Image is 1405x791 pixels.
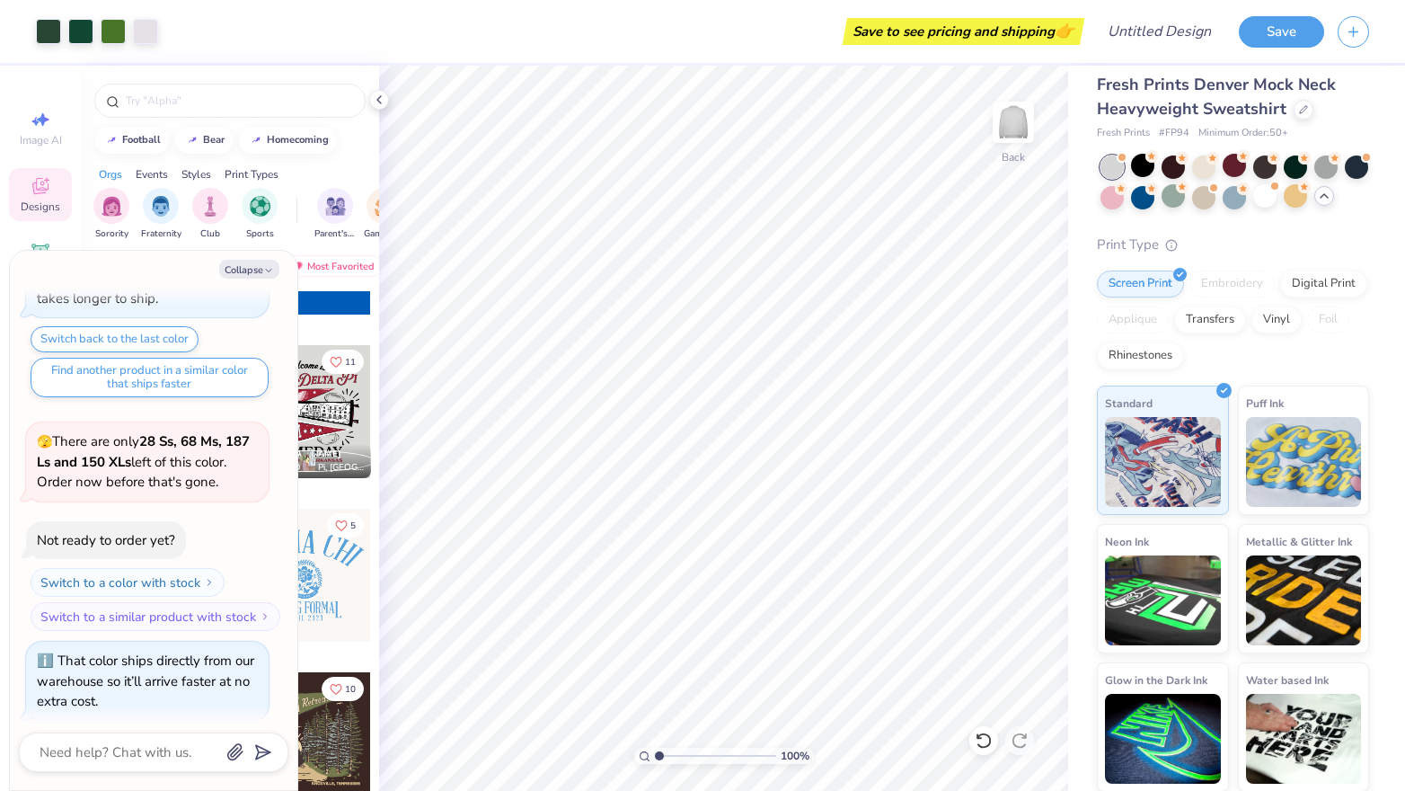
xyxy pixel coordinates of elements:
[995,104,1031,140] img: Back
[1246,694,1362,784] img: Water based Ink
[322,350,364,374] button: Like
[1174,307,1246,333] div: Transfers
[375,196,395,217] img: Game Day Image
[1251,307,1302,333] div: Vinyl
[267,135,329,145] div: homecoming
[350,521,356,530] span: 5
[364,188,405,241] div: filter for Game Day
[122,135,161,145] div: football
[345,358,356,367] span: 11
[1097,307,1169,333] div: Applique
[94,127,169,154] button: football
[192,188,228,241] button: filter button
[260,611,270,622] img: Switch to a similar product with stock
[1246,555,1362,645] img: Metallic & Glitter Ink
[219,260,279,279] button: Collapse
[1093,13,1225,49] input: Untitled Design
[1097,126,1150,141] span: Fresh Prints
[175,127,233,154] button: bear
[1307,307,1349,333] div: Foil
[250,196,270,217] img: Sports Image
[102,196,122,217] img: Sorority Image
[239,127,337,154] button: homecoming
[37,531,175,549] div: Not ready to order yet?
[31,568,225,597] button: Switch to a color with stock
[99,166,122,182] div: Orgs
[37,432,250,471] strong: 28 Ss, 68 Ms, 187 Ls and 150 XLs
[37,432,250,491] span: There are only left of this color. Order now before that's gone.
[281,255,383,277] div: Most Favorited
[364,227,405,241] span: Game Day
[322,677,364,701] button: Like
[37,652,254,710] div: That color ships directly from our warehouse so it’ll arrive faster at no extra cost.
[104,135,119,146] img: trend_line.gif
[37,269,246,307] div: That color is made to order so it takes longer to ship.
[1239,16,1324,48] button: Save
[192,188,228,241] div: filter for Club
[93,188,129,241] div: filter for Sorority
[204,577,215,588] img: Switch to a color with stock
[1055,20,1074,41] span: 👉
[1159,126,1189,141] span: # FP94
[267,448,341,460] span: [PERSON_NAME]
[267,461,364,475] span: Alpha Delta Pi, [GEOGRAPHIC_DATA][US_STATE] at [GEOGRAPHIC_DATA]
[136,166,168,182] div: Events
[185,135,199,146] img: trend_line.gif
[1097,342,1184,369] div: Rhinestones
[225,166,278,182] div: Print Types
[124,92,354,110] input: Try "Alpha"
[93,188,129,241] button: filter button
[249,135,263,146] img: trend_line.gif
[1198,126,1288,141] span: Minimum Order: 50 +
[141,188,181,241] button: filter button
[325,196,346,217] img: Parent's Weekend Image
[1105,694,1221,784] img: Glow in the Dark Ink
[1246,417,1362,507] img: Puff Ink
[364,188,405,241] button: filter button
[95,227,128,241] span: Sorority
[327,513,364,538] button: Like
[200,227,220,241] span: Club
[1097,74,1336,120] span: Fresh Prints Denver Mock Neck Heavyweight Sweatshirt
[203,135,225,145] div: bear
[242,188,278,241] div: filter for Sports
[31,326,199,352] button: Switch back to the last color
[141,188,181,241] div: filter for Fraternity
[1246,394,1284,413] span: Puff Ink
[314,227,356,241] span: Parent's Weekend
[1105,394,1153,413] span: Standard
[1097,235,1369,255] div: Print Type
[1097,271,1184,298] div: Screen Print
[20,133,62,147] span: Image AI
[200,196,220,217] img: Club Image
[31,358,269,397] button: Find another product in a similar color that ships faster
[31,602,280,631] button: Switch to a similar product with stock
[1105,555,1221,645] img: Neon Ink
[1105,532,1149,551] span: Neon Ink
[1246,532,1352,551] span: Metallic & Glitter Ink
[151,196,171,217] img: Fraternity Image
[181,166,211,182] div: Styles
[141,227,181,241] span: Fraternity
[1105,671,1207,689] span: Glow in the Dark Ink
[37,433,52,450] span: 🫣
[1189,271,1275,298] div: Embroidery
[1246,671,1329,689] span: Water based Ink
[1002,149,1025,165] div: Back
[345,685,356,694] span: 10
[1105,417,1221,507] img: Standard
[246,227,274,241] span: Sports
[781,748,809,764] span: 100 %
[1280,271,1367,298] div: Digital Print
[314,188,356,241] div: filter for Parent's Weekend
[314,188,356,241] button: filter button
[847,18,1080,45] div: Save to see pricing and shipping
[21,200,60,214] span: Designs
[242,188,278,241] button: filter button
